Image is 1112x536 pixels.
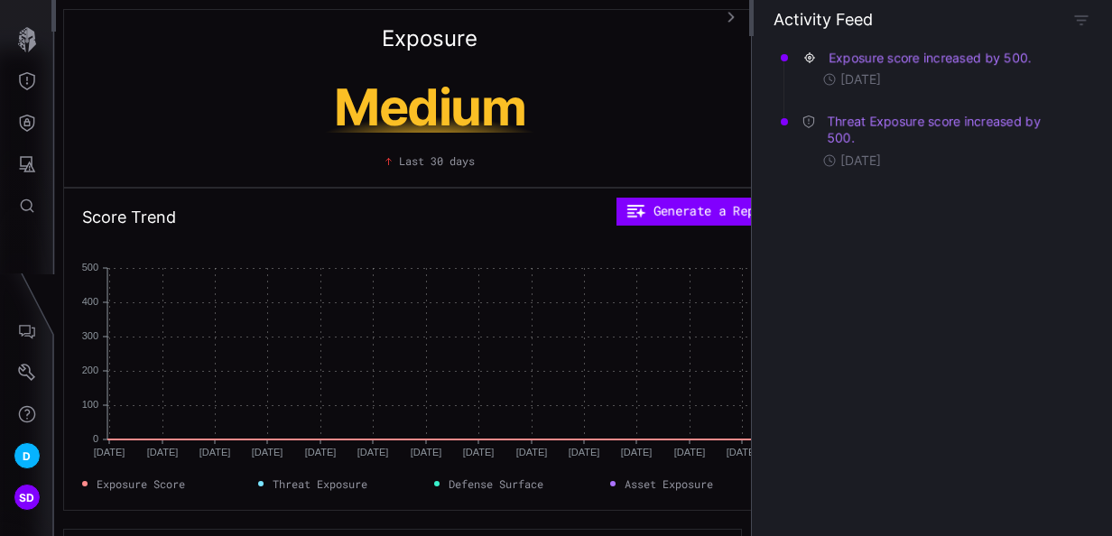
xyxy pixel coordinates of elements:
time: [DATE] [840,152,881,169]
text: [DATE] [411,447,442,457]
text: [DATE] [463,447,495,457]
text: [DATE] [674,447,706,457]
h4: Activity Feed [774,9,873,30]
span: Exposure Score [97,476,185,492]
button: Generate a Report [616,198,786,225]
button: Threat Exposure score increased by 500. [826,113,1072,147]
text: [DATE] [516,447,548,457]
text: 500 [82,262,98,273]
h1: Medium [260,82,599,133]
text: 0 [93,433,98,444]
span: Threat Exposure [273,476,367,492]
time: [DATE] [840,71,881,88]
button: SD [1,476,53,518]
text: 200 [82,365,98,375]
text: [DATE] [94,447,125,457]
h2: Exposure [382,28,477,50]
text: [DATE] [569,447,600,457]
text: [DATE] [305,447,337,457]
h2: Score Trend [82,207,176,228]
text: [DATE] [357,447,389,457]
span: D [23,447,31,466]
text: [DATE] [147,447,179,457]
text: 400 [82,296,98,307]
text: [DATE] [727,447,758,457]
button: Exposure score increased by 500. [828,49,1033,67]
text: 300 [82,330,98,341]
span: Defense Surface [449,476,543,492]
span: Asset Exposure [625,476,713,492]
span: SD [19,488,35,507]
text: [DATE] [199,447,231,457]
text: 100 [82,399,98,410]
text: [DATE] [252,447,283,457]
text: [DATE] [621,447,653,457]
button: D [1,435,53,476]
